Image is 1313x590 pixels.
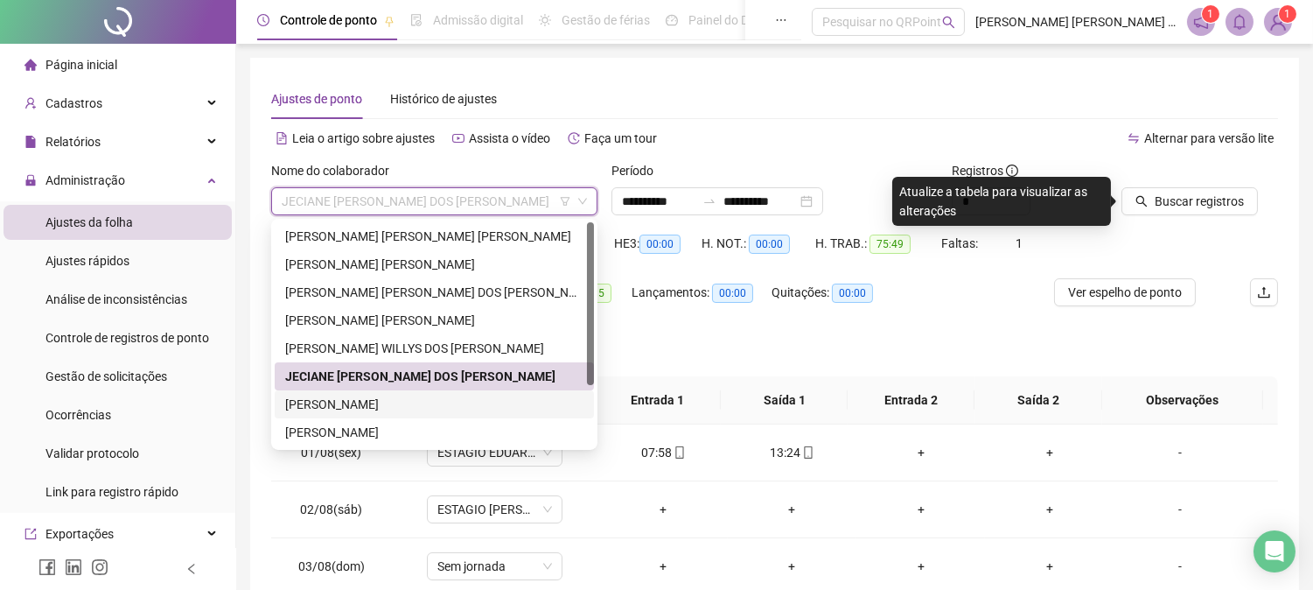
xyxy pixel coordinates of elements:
span: swap-right [702,194,716,208]
span: file-done [410,14,423,26]
span: Buscar registros [1155,192,1244,211]
span: JECIANE COUTO DOS SANTOS [282,188,587,214]
div: [PERSON_NAME] [PERSON_NAME] [PERSON_NAME] [285,227,583,246]
span: Controle de ponto [280,13,377,27]
span: Leia o artigo sobre ajustes [292,131,435,145]
div: [PERSON_NAME] [285,423,583,442]
span: youtube [452,132,464,144]
span: Controle de registros de ponto [45,331,209,345]
button: Buscar registros [1121,187,1258,215]
span: Ajustes rápidos [45,254,129,268]
div: JHONATA ANISIO DA SILVA [275,390,594,418]
span: Painel do DP [688,13,757,27]
span: ESTAGIO EDUARDA [437,439,552,466]
div: FERNANDA MICHELLE PAULINO [275,306,594,334]
span: 03/08(dom) [298,559,365,573]
label: Período [611,161,665,180]
div: [PERSON_NAME] [PERSON_NAME] [285,311,583,330]
span: Alternar para versão lite [1144,131,1274,145]
div: 13:24 [742,443,842,462]
div: H. TRAB.: [815,234,941,254]
span: Página inicial [45,58,117,72]
span: Administração [45,173,125,187]
div: Open Intercom Messenger [1254,530,1296,572]
span: Link para registro rápido [45,485,178,499]
div: + [870,557,971,576]
span: linkedin [65,558,82,576]
span: mobile [800,446,814,459]
div: DENISE FERNANDA OLIVEIRA DOS SANTOS [275,278,594,306]
span: Admissão digital [433,13,523,27]
span: swap [1128,132,1140,144]
span: lock [24,174,37,186]
span: clock-circle [257,14,269,26]
span: Registros [952,161,1018,180]
div: + [613,500,714,519]
button: Ver espelho de ponto [1054,278,1196,306]
span: Exportações [45,527,114,541]
span: to [702,194,716,208]
div: ANA BEATRIZ APARECIDA DA SILVA [275,222,594,250]
span: Ajustes de ponto [271,92,362,106]
span: Análise de inconsistências [45,292,187,306]
span: upload [1257,285,1271,299]
span: [PERSON_NAME] [PERSON_NAME] [PERSON_NAME] [PERSON_NAME] [975,12,1177,32]
div: HE 3: [614,234,702,254]
span: 1 [1285,8,1291,20]
th: Entrada 1 [594,376,721,425]
span: Histórico de ajustes [390,92,497,106]
span: filter [560,196,570,207]
div: Quitações: [772,283,897,303]
div: [PERSON_NAME] WILLYS DOS [PERSON_NAME] [285,339,583,358]
span: bell [1232,14,1247,30]
span: Relatórios [45,135,101,149]
sup: Atualize o seu contato no menu Meus Dados [1279,5,1296,23]
div: Atualize a tabela para visualizar as alterações [892,177,1111,226]
span: 00:00 [639,235,681,254]
span: Observações [1115,390,1249,410]
span: instagram [91,558,108,576]
div: JECIANE [PERSON_NAME] DOS [PERSON_NAME] [285,367,583,386]
span: Validar protocolo [45,446,139,460]
div: - [1128,443,1232,462]
span: left [185,563,198,575]
span: pushpin [384,16,395,26]
img: 54111 [1265,9,1291,35]
th: Observações [1101,376,1263,425]
div: - [1128,557,1232,576]
th: Saída 2 [974,376,1101,425]
span: notification [1193,14,1209,30]
div: + [613,557,714,576]
div: + [742,557,842,576]
div: + [999,443,1100,462]
span: mobile [672,446,686,459]
div: Lançamentos: [632,283,772,303]
span: facebook [38,558,56,576]
span: Ver espelho de ponto [1068,283,1182,302]
span: dashboard [666,14,678,26]
div: + [999,557,1100,576]
span: Assista o vídeo [469,131,550,145]
div: [PERSON_NAME] [PERSON_NAME] [285,255,583,274]
span: Gestão de férias [562,13,650,27]
span: down [577,196,588,207]
div: ISAAC WILLYS DOS SANTOS GOMES [275,334,594,362]
span: 00:00 [712,284,753,303]
span: Faltas: [941,236,981,250]
span: file-text [276,132,288,144]
span: file [24,136,37,148]
span: 01/08(sex) [301,446,361,460]
div: [PERSON_NAME] [285,395,583,414]
label: Nome do colaborador [271,161,401,180]
span: user-add [24,97,37,109]
div: [PERSON_NAME] [PERSON_NAME] DOS [PERSON_NAME] [285,283,583,302]
div: JECIANE COUTO DOS SANTOS [275,362,594,390]
span: Cadastros [45,96,102,110]
span: 02/08(sáb) [300,502,362,516]
span: sun [539,14,551,26]
div: ANA GABRIELLE SILVA RAMOS [275,250,594,278]
span: 1 [1208,8,1214,20]
div: - [1128,500,1232,519]
span: history [568,132,580,144]
span: 00:00 [832,284,873,303]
